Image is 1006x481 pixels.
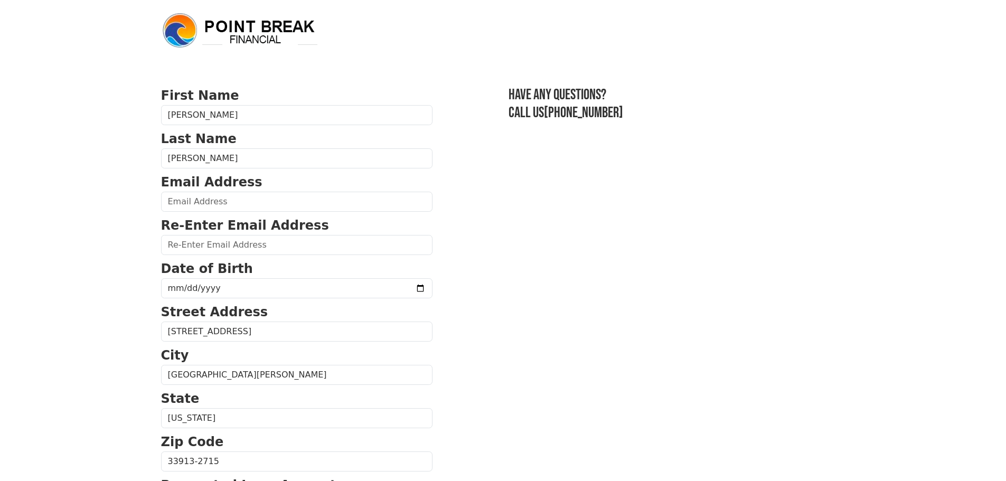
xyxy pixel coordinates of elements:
[161,131,237,146] strong: Last Name
[161,175,262,190] strong: Email Address
[161,348,189,363] strong: City
[161,235,433,255] input: Re-Enter Email Address
[161,391,200,406] strong: State
[161,305,268,319] strong: Street Address
[161,192,433,212] input: Email Address
[509,104,845,122] h3: Call us
[161,105,433,125] input: First Name
[509,86,845,104] h3: Have any questions?
[161,365,433,385] input: City
[161,88,239,103] strong: First Name
[161,451,433,471] input: Zip Code
[161,322,433,342] input: Street Address
[161,261,253,276] strong: Date of Birth
[161,218,329,233] strong: Re-Enter Email Address
[544,104,623,121] a: [PHONE_NUMBER]
[161,148,433,168] input: Last Name
[161,12,319,50] img: logo.png
[161,435,224,449] strong: Zip Code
